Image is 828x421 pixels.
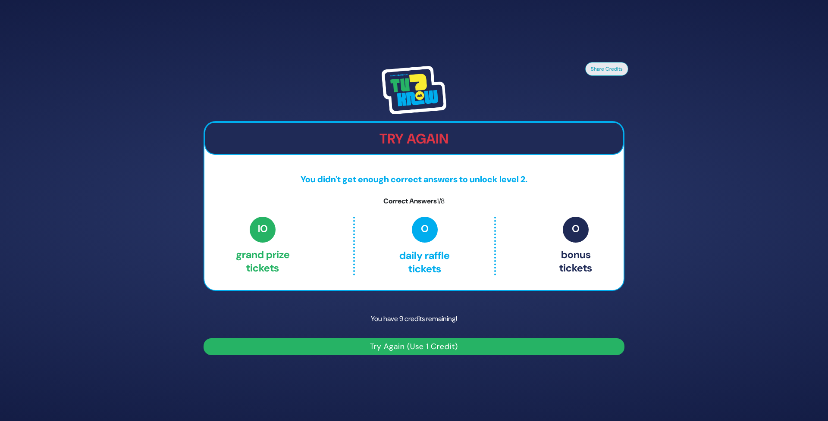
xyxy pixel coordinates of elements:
[205,131,623,147] h2: Try Again
[373,217,476,275] p: Daily Raffle tickets
[559,217,592,275] p: Bonus tickets
[585,62,628,76] button: Share Credits
[382,66,446,114] img: Tournament Logo
[236,217,290,275] p: Grand Prize tickets
[204,196,624,206] p: Correct Answers
[250,217,276,243] span: 10
[437,196,445,206] span: 1/8
[204,338,624,355] button: Try Again (Use 1 Credit)
[412,217,438,243] span: 0
[204,306,624,331] p: You have 9 credits remaining!
[563,217,589,243] span: 0
[204,173,624,186] p: You didn't get enough correct answers to unlock level 2.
